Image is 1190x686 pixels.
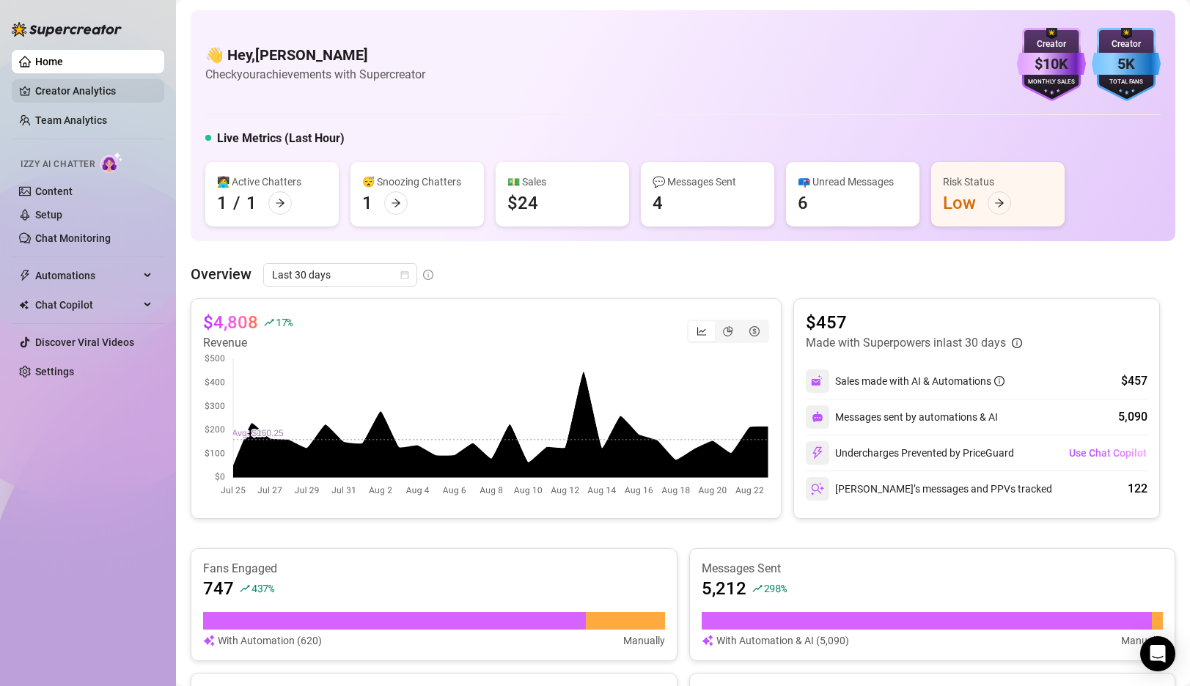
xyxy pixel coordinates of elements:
[812,411,823,423] img: svg%3e
[400,270,409,279] span: calendar
[35,264,139,287] span: Automations
[35,366,74,377] a: Settings
[35,56,63,67] a: Home
[21,158,95,171] span: Izzy AI Chatter
[653,174,763,190] div: 💬 Messages Sent
[1092,37,1161,51] div: Creator
[702,577,746,600] article: 5,212
[994,376,1004,386] span: info-circle
[217,174,327,190] div: 👩‍💻 Active Chatters
[35,185,73,197] a: Content
[35,79,153,103] a: Creator Analytics
[272,264,408,286] span: Last 30 days
[1128,480,1147,498] div: 122
[362,174,472,190] div: 😴 Snoozing Chatters
[35,114,107,126] a: Team Analytics
[35,293,139,317] span: Chat Copilot
[835,373,1004,389] div: Sales made with AI & Automations
[1092,53,1161,75] div: 5K
[798,174,908,190] div: 📪 Unread Messages
[653,191,663,215] div: 4
[507,191,538,215] div: $24
[251,581,274,595] span: 437 %
[100,152,123,173] img: AI Chatter
[1140,636,1175,671] div: Open Intercom Messenger
[702,632,713,649] img: svg%3e
[1017,53,1086,75] div: $10K
[276,315,293,329] span: 17 %
[217,191,227,215] div: 1
[806,477,1052,501] div: [PERSON_NAME]’s messages and PPVs tracked
[423,270,433,280] span: info-circle
[687,320,769,343] div: segmented control
[806,405,998,429] div: Messages sent by automations & AI
[35,336,134,348] a: Discover Viral Videos
[203,632,215,649] img: svg%3e
[12,22,122,37] img: logo-BBDzfeDw.svg
[806,441,1014,465] div: Undercharges Prevented by PriceGuard
[205,45,425,65] h4: 👋 Hey, [PERSON_NAME]
[203,311,258,334] article: $4,808
[716,632,849,649] article: With Automation & AI (5,090)
[218,632,322,649] article: With Automation (620)
[35,232,111,244] a: Chat Monitoring
[749,326,760,336] span: dollar-circle
[1118,408,1147,426] div: 5,090
[811,375,824,388] img: svg%3e
[1017,78,1086,87] div: Monthly Sales
[205,65,425,84] article: Check your achievements with Supercreator
[806,311,1022,334] article: $457
[35,209,62,221] a: Setup
[806,334,1006,352] article: Made with Superpowers in last 30 days
[507,174,617,190] div: 💵 Sales
[702,561,1164,577] article: Messages Sent
[994,198,1004,208] span: arrow-right
[1092,78,1161,87] div: Total Fans
[1017,28,1086,101] img: purple-badge-B9DA21FR.svg
[1012,338,1022,348] span: info-circle
[798,191,808,215] div: 6
[264,317,274,328] span: rise
[1068,441,1147,465] button: Use Chat Copilot
[723,326,733,336] span: pie-chart
[246,191,257,215] div: 1
[1017,37,1086,51] div: Creator
[203,577,234,600] article: 747
[275,198,285,208] span: arrow-right
[203,561,665,577] article: Fans Engaged
[1069,447,1147,459] span: Use Chat Copilot
[391,198,401,208] span: arrow-right
[811,446,824,460] img: svg%3e
[203,334,293,352] article: Revenue
[623,632,665,649] article: Manually
[943,174,1053,190] div: Risk Status
[811,482,824,495] img: svg%3e
[764,581,787,595] span: 298 %
[191,263,251,285] article: Overview
[362,191,372,215] div: 1
[19,300,29,310] img: Chat Copilot
[1121,632,1163,649] article: Manually
[1121,372,1147,390] div: $457
[19,270,31,281] span: thunderbolt
[752,583,763,594] span: rise
[240,583,250,594] span: rise
[1092,28,1161,101] img: blue-badge-DgoSNQY1.svg
[217,130,345,147] h5: Live Metrics (Last Hour)
[697,326,707,336] span: line-chart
